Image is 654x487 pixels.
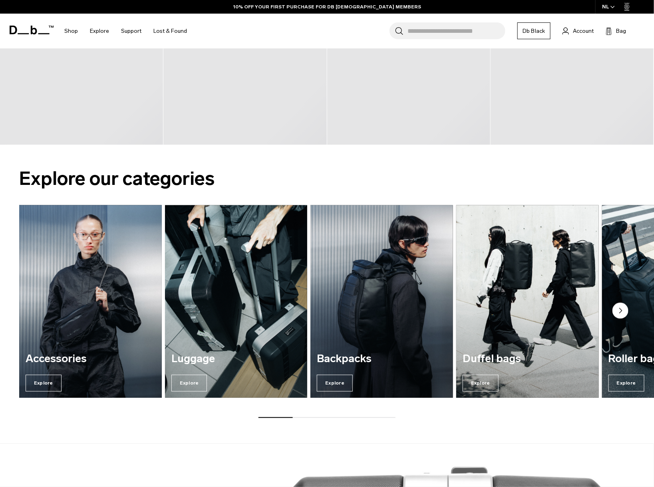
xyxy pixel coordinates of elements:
div: 1 / 7 [19,205,162,398]
button: Next slide [612,303,628,321]
span: Explore [317,375,353,392]
a: Db Black [517,22,551,39]
a: Accessories Explore [19,205,162,398]
a: Support [121,17,141,45]
span: Account [573,27,594,35]
h3: Luggage [171,353,301,365]
a: 10% OFF YOUR FIRST PURCHASE FOR DB [DEMOGRAPHIC_DATA] MEMBERS [233,3,421,10]
h3: Duffel bags [463,353,592,365]
span: Explore [608,375,644,392]
h2: Explore our categories [19,164,635,193]
h3: Backpacks [317,353,447,365]
span: Explore [171,375,207,392]
a: Duffel bags Explore [456,205,599,398]
button: Bag [606,26,626,36]
a: Backpacks Explore [310,205,453,398]
div: 4 / 7 [456,205,599,398]
a: Account [563,26,594,36]
a: Lost & Found [153,17,187,45]
h3: Accessories [26,353,155,365]
a: Shop [64,17,78,45]
span: Explore [26,375,62,392]
nav: Main Navigation [58,14,193,48]
span: Explore [463,375,499,392]
a: Explore [90,17,109,45]
div: 2 / 7 [165,205,308,398]
a: Luggage Explore [165,205,308,398]
span: Bag [616,27,626,35]
div: 3 / 7 [310,205,453,398]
